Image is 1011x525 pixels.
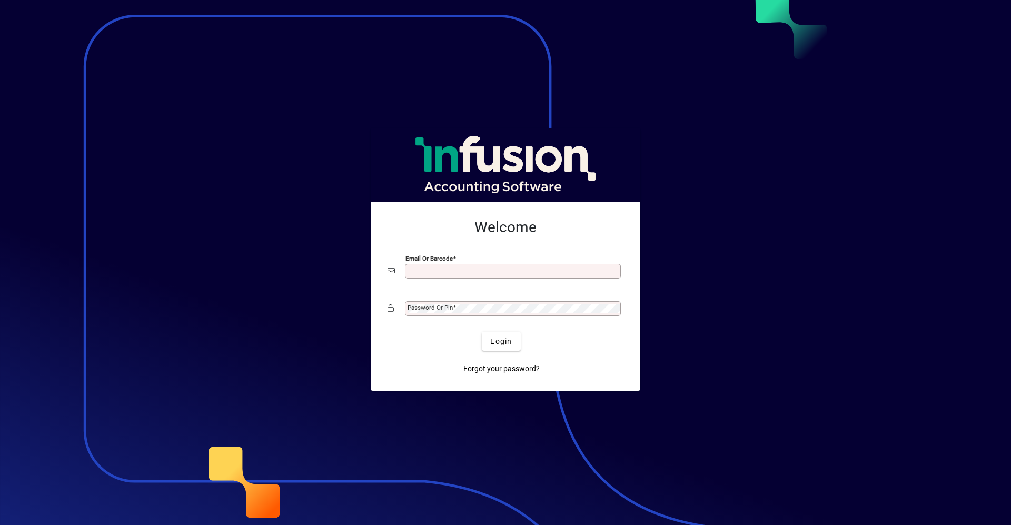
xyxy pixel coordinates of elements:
[459,359,544,378] a: Forgot your password?
[490,336,512,347] span: Login
[405,255,453,262] mat-label: Email or Barcode
[388,219,623,236] h2: Welcome
[408,304,453,311] mat-label: Password or Pin
[482,332,520,351] button: Login
[463,363,540,374] span: Forgot your password?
